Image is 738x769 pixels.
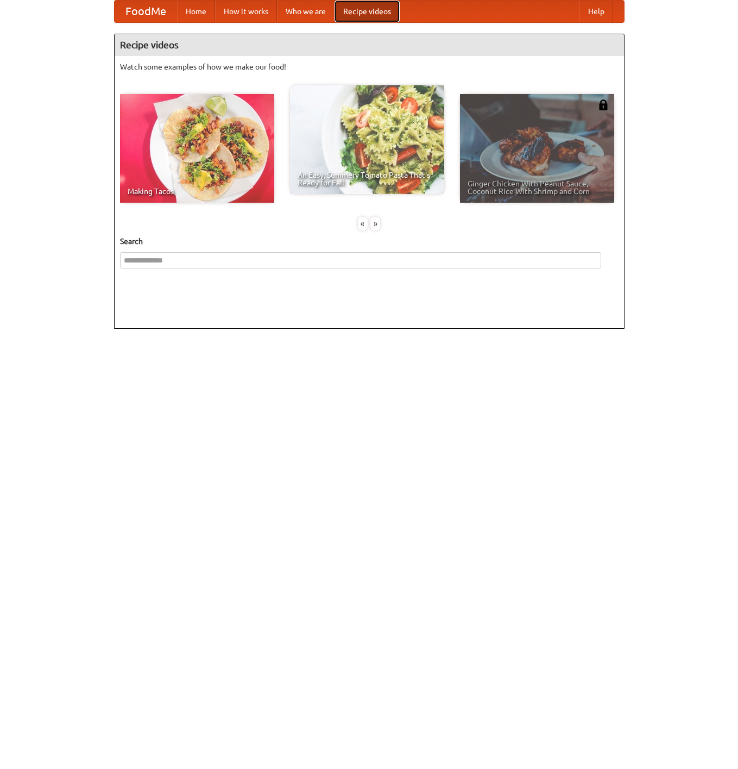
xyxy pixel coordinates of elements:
a: FoodMe [115,1,177,22]
p: Watch some examples of how we make our food! [120,61,619,72]
a: Home [177,1,215,22]
a: How it works [215,1,277,22]
div: » [370,217,380,230]
img: 483408.png [598,99,609,110]
span: An Easy, Summery Tomato Pasta That's Ready for Fall [298,171,437,186]
h5: Search [120,236,619,247]
a: An Easy, Summery Tomato Pasta That's Ready for Fall [290,85,444,194]
a: Making Tacos [120,94,274,203]
a: Help [579,1,613,22]
a: Who we are [277,1,335,22]
div: « [358,217,368,230]
h4: Recipe videos [115,34,624,56]
span: Making Tacos [128,187,267,195]
a: Recipe videos [335,1,400,22]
